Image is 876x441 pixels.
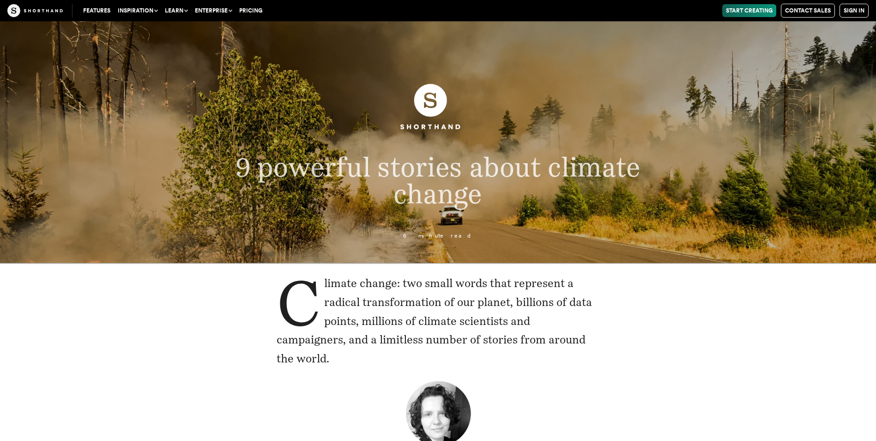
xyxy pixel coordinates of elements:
[191,4,236,17] button: Enterprise
[781,4,835,18] a: Contact Sales
[277,274,600,368] p: Climate change: two small words that represent a radical transformation of our planet, billions o...
[236,4,266,17] a: Pricing
[236,151,640,210] span: 9 powerful stories about climate change
[722,4,776,17] a: Start Creating
[181,233,695,239] p: 6 minute read
[840,4,869,18] a: Sign in
[7,4,63,17] img: The Craft
[79,4,114,17] a: Features
[161,4,191,17] button: Learn
[114,4,161,17] button: Inspiration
